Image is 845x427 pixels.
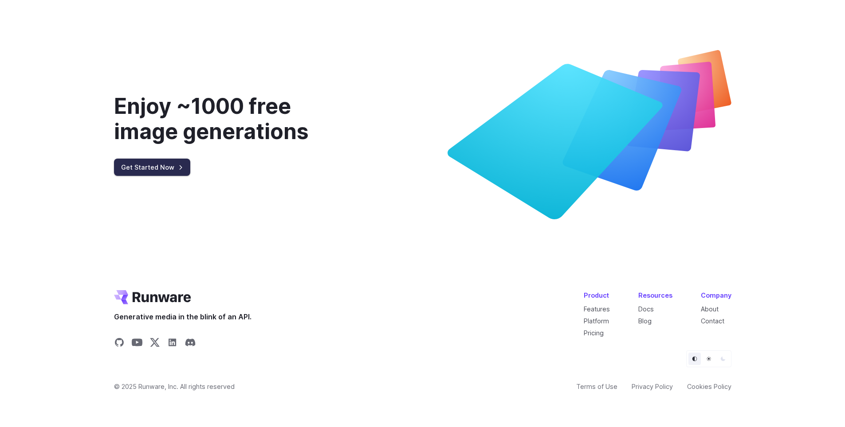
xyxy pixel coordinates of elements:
[584,329,604,337] a: Pricing
[701,290,731,300] div: Company
[687,381,731,392] a: Cookies Policy
[638,305,654,313] a: Docs
[686,350,731,367] ul: Theme selector
[149,337,160,350] a: Share on X
[114,159,190,176] a: Get Started Now
[703,353,715,365] button: Light
[701,317,724,325] a: Contact
[638,317,652,325] a: Blog
[632,381,673,392] a: Privacy Policy
[584,317,609,325] a: Platform
[114,290,191,304] a: Go to /
[114,311,252,323] span: Generative media in the blink of an API.
[185,337,196,350] a: Share on Discord
[717,353,729,365] button: Dark
[584,290,610,300] div: Product
[688,353,701,365] button: Default
[114,93,355,144] div: Enjoy ~1000 free image generations
[638,290,672,300] div: Resources
[576,381,617,392] a: Terms of Use
[132,337,142,350] a: Share on YouTube
[114,381,235,392] span: © 2025 Runware, Inc. All rights reserved
[167,337,178,350] a: Share on LinkedIn
[701,305,719,313] a: About
[114,337,125,350] a: Share on GitHub
[584,305,610,313] a: Features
